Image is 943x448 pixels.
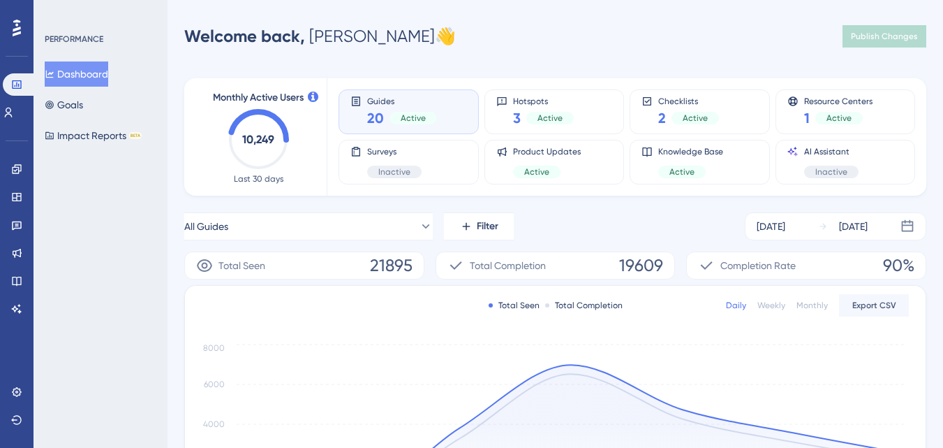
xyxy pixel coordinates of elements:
[129,132,142,139] div: BETA
[658,96,719,106] span: Checklists
[852,300,896,311] span: Export CSV
[851,31,918,42] span: Publish Changes
[242,133,274,146] text: 10,249
[524,166,549,178] span: Active
[444,212,514,240] button: Filter
[658,108,666,128] span: 2
[883,254,914,277] span: 90%
[370,254,413,277] span: 21895
[234,173,283,185] span: Last 30 days
[842,25,926,48] button: Publish Changes
[204,380,225,389] tspan: 6000
[669,166,695,178] span: Active
[658,146,723,157] span: Knowledge Base
[513,108,521,128] span: 3
[45,123,142,148] button: Impact ReportsBETA
[619,254,663,277] span: 19609
[45,34,103,45] div: PERFORMANCE
[513,96,574,106] span: Hotspots
[184,25,456,48] div: [PERSON_NAME] 👋
[839,294,909,317] button: Export CSV
[184,218,228,235] span: All Guides
[757,300,785,311] div: Weekly
[537,113,563,124] span: Active
[796,300,828,311] div: Monthly
[218,257,265,274] span: Total Seen
[203,343,225,353] tspan: 8000
[470,257,546,274] span: Total Completion
[367,96,437,106] span: Guides
[826,113,852,124] span: Active
[489,300,540,311] div: Total Seen
[804,96,873,106] span: Resource Centers
[45,92,83,117] button: Goals
[726,300,746,311] div: Daily
[757,218,785,235] div: [DATE]
[213,89,304,106] span: Monthly Active Users
[477,218,498,235] span: Filter
[815,166,847,178] span: Inactive
[184,26,305,46] span: Welcome back,
[513,146,581,157] span: Product Updates
[378,166,410,178] span: Inactive
[367,108,384,128] span: 20
[839,218,868,235] div: [DATE]
[720,257,796,274] span: Completion Rate
[683,113,708,124] span: Active
[203,419,225,429] tspan: 4000
[804,108,810,128] span: 1
[367,146,422,157] span: Surveys
[545,300,623,311] div: Total Completion
[401,113,426,124] span: Active
[184,212,433,240] button: All Guides
[804,146,859,157] span: AI Assistant
[45,62,108,87] button: Dashboard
